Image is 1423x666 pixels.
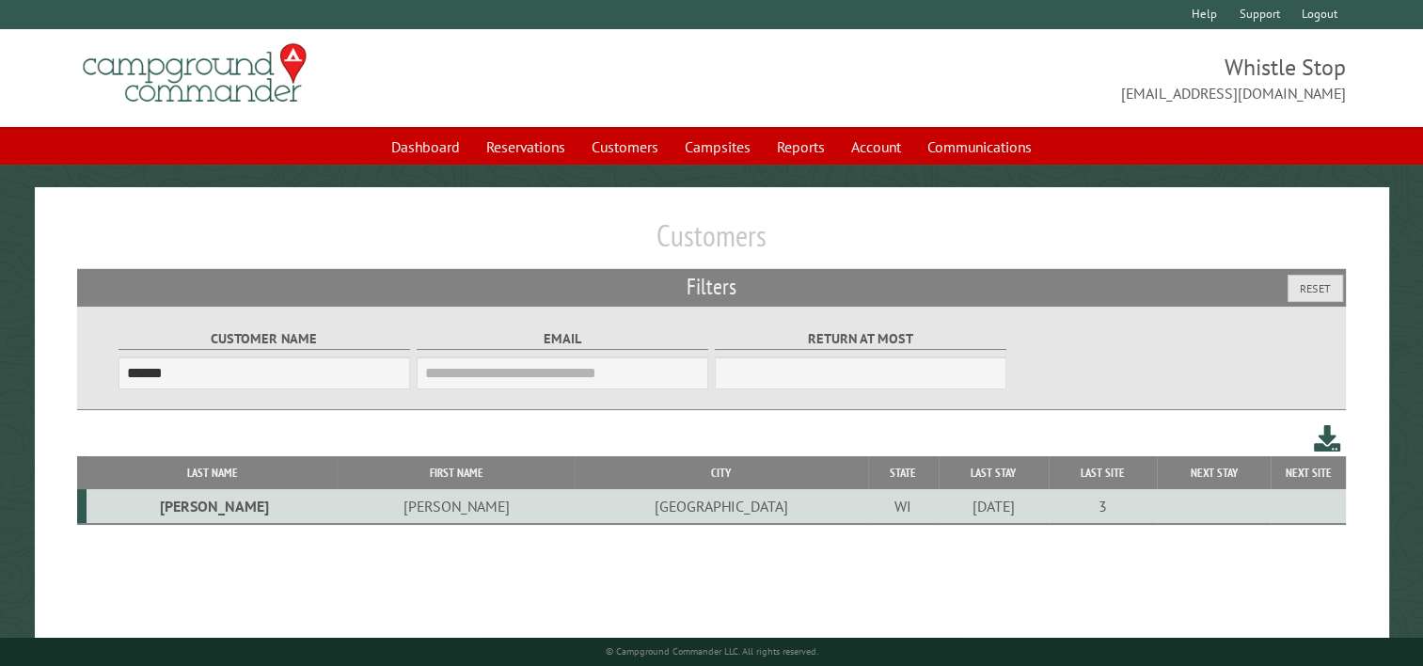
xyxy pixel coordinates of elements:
[417,328,709,350] label: Email
[1157,456,1271,489] th: Next Stay
[1271,456,1346,489] th: Next Site
[338,489,574,524] td: [PERSON_NAME]
[580,129,670,165] a: Customers
[606,645,818,658] small: © Campground Commander LLC. All rights reserved.
[941,497,1046,515] div: [DATE]
[673,129,762,165] a: Campsites
[87,489,339,524] td: [PERSON_NAME]
[840,129,912,165] a: Account
[1314,421,1341,456] a: Download this customer list (.csv)
[766,129,836,165] a: Reports
[338,456,574,489] th: First Name
[575,456,868,489] th: City
[380,129,471,165] a: Dashboard
[575,489,868,524] td: [GEOGRAPHIC_DATA]
[1288,275,1343,302] button: Reset
[77,37,312,110] img: Campground Commander
[712,52,1347,104] span: Whistle Stop [EMAIL_ADDRESS][DOMAIN_NAME]
[77,269,1346,305] h2: Filters
[939,456,1049,489] th: Last Stay
[916,129,1043,165] a: Communications
[1049,456,1157,489] th: Last Site
[868,456,939,489] th: State
[119,328,411,350] label: Customer Name
[1049,489,1157,524] td: 3
[475,129,577,165] a: Reservations
[715,328,1007,350] label: Return at most
[868,489,939,524] td: WI
[87,456,339,489] th: Last Name
[77,217,1346,269] h1: Customers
